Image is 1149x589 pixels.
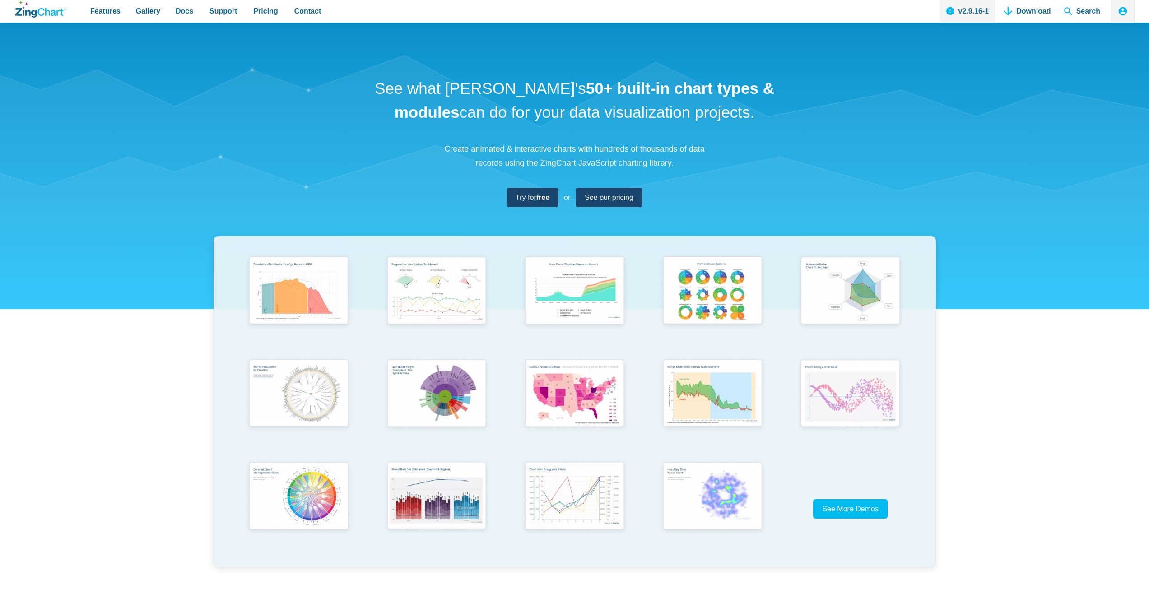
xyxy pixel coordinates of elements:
a: Range Chart with Rultes & Scale Markers [643,355,782,458]
p: Create animated & interactive charts with hundreds of thousands of data records using the ZingCha... [439,142,710,170]
a: Animated Radar Chart ft. Pet Data [782,252,920,355]
a: Sun Burst Plugin Example ft. File System Data [367,355,506,458]
span: See More Demos [822,505,879,513]
a: Responsive Live Update Dashboard [367,252,506,355]
img: Colorful Chord Management Chart [243,458,354,537]
span: or [564,191,570,204]
h1: See what [PERSON_NAME]'s can do for your data visualization projects. [372,77,778,124]
img: Animated Radar Chart ft. Pet Data [795,252,905,331]
span: Pricing [253,5,278,17]
a: Colorful Chord Management Chart [230,458,368,560]
span: Docs [176,5,193,17]
img: Sun Burst Plugin Example ft. File System Data [381,355,492,434]
a: Try forfree [507,188,558,207]
a: Points Along a Sine Wave [782,355,920,458]
img: Area Chart (Displays Nodes on Hover) [519,252,629,331]
img: Mixed Data Set (Clustered, Stacked, and Regular) [381,458,492,536]
a: Area Chart (Displays Nodes on Hover) [506,252,644,355]
a: Chart with Draggable Y-Axis [506,458,644,560]
img: Election Predictions Map [519,355,629,434]
a: Population Distribution by Age Group in 2052 [230,252,368,355]
a: Mixed Data Set (Clustered, Stacked, and Regular) [367,458,506,560]
a: Heatmap Over Radar Chart [643,458,782,560]
span: Contact [294,5,321,17]
strong: 50+ built-in chart types & modules [395,79,774,121]
img: Chart with Draggable Y-Axis [519,458,629,537]
img: Heatmap Over Radar Chart [657,458,768,537]
span: Features [90,5,121,17]
a: Election Predictions Map [506,355,644,458]
a: See our pricing [576,188,642,207]
a: Pie Transform Options [643,252,782,355]
span: See our pricing [585,191,633,204]
img: World Population by Country [243,355,354,434]
span: Try for [516,191,549,204]
img: Population Distribution by Age Group in 2052 [243,252,354,331]
img: Responsive Live Update Dashboard [381,252,492,331]
a: ZingChart Logo. Click to return to the homepage [15,1,66,18]
img: Range Chart with Rultes & Scale Markers [657,355,768,434]
img: Pie Transform Options [657,252,768,331]
img: Points Along a Sine Wave [795,355,905,434]
a: See More Demos [813,499,888,519]
span: Support [209,5,237,17]
strong: free [536,194,549,201]
span: Gallery [136,5,160,17]
a: World Population by Country [230,355,368,458]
